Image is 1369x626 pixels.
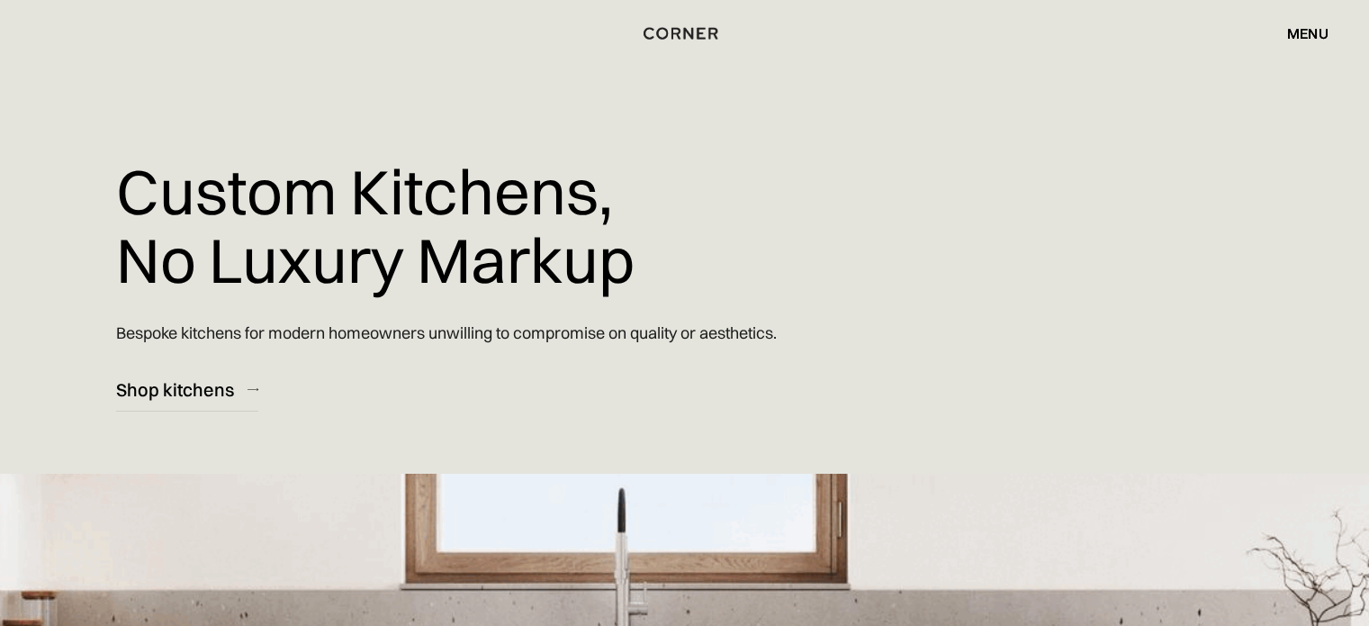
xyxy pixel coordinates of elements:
p: Bespoke kitchens for modern homeowners unwilling to compromise on quality or aesthetics. [116,307,777,358]
div: menu [1269,18,1328,49]
a: Shop kitchens [116,367,258,412]
h1: Custom Kitchens, No Luxury Markup [116,144,635,307]
div: menu [1287,26,1328,41]
a: home [637,22,731,45]
div: Shop kitchens [116,377,234,402]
